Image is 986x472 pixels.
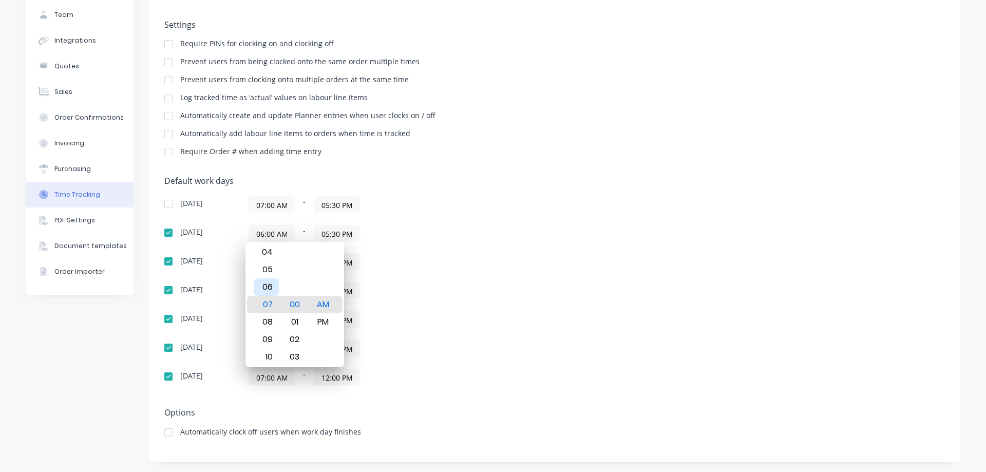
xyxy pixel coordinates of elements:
[249,225,294,241] input: Start
[26,28,134,53] button: Integrations
[254,243,279,261] div: 04
[54,87,72,97] div: Sales
[180,428,361,436] div: Automatically clock off users when work day finishes
[54,190,100,199] div: Time Tracking
[249,197,294,212] input: Start
[180,40,334,47] div: Require PINs for clocking on and clocking off
[254,296,279,313] div: 07
[249,369,294,385] input: Start
[254,278,279,296] div: 06
[26,156,134,182] button: Purchasing
[282,296,307,313] div: 00
[310,313,335,331] div: PM
[180,229,203,236] div: [DATE]
[54,113,124,122] div: Order Confirmations
[180,112,435,119] div: Automatically create and update Planner entries when user clocks on / off
[180,372,203,380] div: [DATE]
[249,340,505,356] div: -
[26,53,134,79] button: Quotes
[54,10,73,20] div: Team
[249,196,505,213] div: -
[180,76,409,83] div: Prevent users from clocking onto multiple orders at the same time
[26,2,134,28] button: Team
[26,207,134,233] button: PDF Settings
[54,164,91,174] div: Purchasing
[314,197,359,212] input: Finish
[254,261,279,278] div: 05
[314,225,359,241] input: Finish
[54,62,79,71] div: Quotes
[26,105,134,130] button: Order Confirmations
[26,130,134,156] button: Invoicing
[282,348,307,366] div: 03
[164,20,945,30] h5: Settings
[54,216,95,225] div: PDF Settings
[180,344,203,351] div: [DATE]
[54,267,105,276] div: Order Importer
[26,233,134,259] button: Document templates
[180,315,203,322] div: [DATE]
[254,331,279,348] div: 09
[254,313,279,331] div: 08
[180,148,321,155] div: Require Order # when adding time entry
[314,369,359,385] input: Finish
[280,242,309,367] div: Minute
[249,225,505,241] div: -
[310,296,335,313] div: AM
[249,282,505,299] div: -
[180,200,203,207] div: [DATE]
[26,79,134,105] button: Sales
[180,286,203,293] div: [DATE]
[164,176,945,186] h5: Default work days
[282,313,307,331] div: 01
[252,242,280,367] div: Hour
[249,254,505,270] div: -
[54,139,84,148] div: Invoicing
[26,259,134,285] button: Order Importer
[54,36,96,45] div: Integrations
[164,408,945,418] h5: Options
[249,311,505,328] div: -
[180,58,420,65] div: Prevent users from being clocked onto the same order multiple times
[254,348,279,366] div: 10
[180,130,410,137] div: Automatically add labour line items to orders when time is tracked
[249,369,505,385] div: -
[26,182,134,207] button: Time Tracking
[282,331,307,348] div: 02
[54,241,127,251] div: Document templates
[180,94,368,101] div: Log tracked time as ‘actual’ values on labour line items
[180,257,203,265] div: [DATE]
